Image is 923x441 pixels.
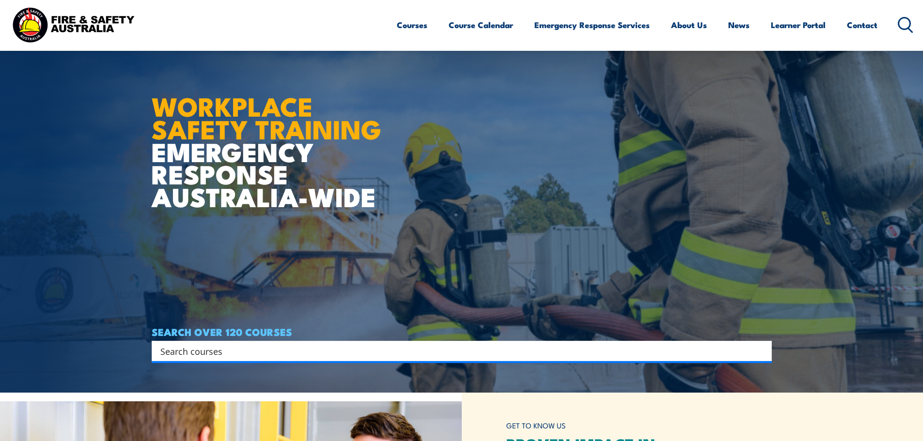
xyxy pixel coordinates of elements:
[397,12,427,38] a: Courses
[755,344,768,358] button: Search magnifier button
[534,12,650,38] a: Emergency Response Services
[162,344,752,358] form: Search form
[152,326,772,337] h4: SEARCH OVER 120 COURSES
[449,12,513,38] a: Course Calendar
[506,417,772,435] h6: GET TO KNOW US
[671,12,707,38] a: About Us
[152,70,389,208] h1: EMERGENCY RESPONSE AUSTRALIA-WIDE
[847,12,877,38] a: Contact
[160,344,751,358] input: Search input
[771,12,826,38] a: Learner Portal
[728,12,750,38] a: News
[152,85,381,148] strong: WORKPLACE SAFETY TRAINING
